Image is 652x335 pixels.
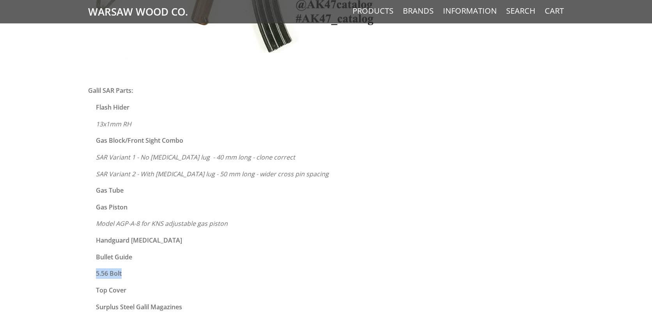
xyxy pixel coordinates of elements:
strong: Top Cover [96,286,126,294]
strong: Gas Piston [96,203,128,211]
em: 13x1mm RH [96,120,131,128]
a: Products [353,6,393,16]
em: SAR Variant 1 - No [MEDICAL_DATA] lug - 40 mm long - clone correct [96,153,295,161]
a: Information [443,6,497,16]
a: Cart [545,6,564,16]
strong: Gas Tube [96,186,124,195]
strong: Flash Hider [96,103,129,112]
a: Search [506,6,535,16]
strong: Handguard [MEDICAL_DATA] [96,236,182,245]
em: Model AGP-A-8 for KNS adjustable gas piston [96,219,228,228]
strong: Gas Block/Front Sight Combo [96,136,183,145]
strong: 5.56 Bolt [96,269,122,278]
a: Brands [403,6,434,16]
strong: Bullet Guide [96,253,132,261]
strong: Surplus Steel Galil Magazines [96,303,182,311]
span: Galil SAR Parts: [88,86,133,95]
em: SAR Variant 2 - With [MEDICAL_DATA] lug - 50 mm long - wider cross pin spacing [96,170,329,178]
